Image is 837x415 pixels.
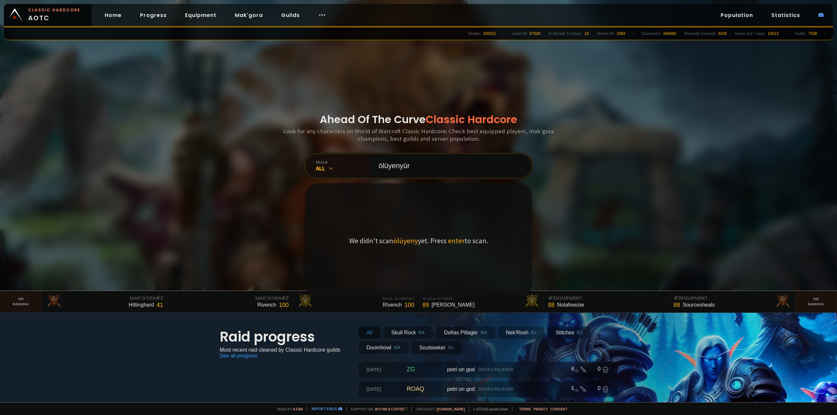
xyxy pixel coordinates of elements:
[411,407,465,411] span: Checkout
[135,8,172,22] a: Progress
[418,291,544,312] a: #1Equipment89[PERSON_NAME]
[293,407,303,411] a: a fan
[375,407,407,411] a: Buy me a coffee
[663,31,676,36] div: 846990
[42,291,167,312] a: Mak'Gora#3Hittinghard41
[794,31,806,36] div: Guilds
[99,8,127,22] a: Home
[448,236,465,245] span: enter
[544,291,670,312] a: #2Equipment88Notafreezer
[220,327,350,347] h1: Raid progress
[167,291,293,312] a: Mak'Gora#2Rivench100
[674,302,680,309] div: 88
[531,329,537,336] small: EU
[408,295,414,301] span: # 1
[548,295,665,302] div: Equipment
[808,31,817,36] div: 7538
[279,302,289,309] div: 100
[557,302,585,308] div: Notafreezer
[393,236,418,245] span: ölüyeny
[411,342,462,354] div: Soulseeker
[683,302,715,308] div: Sourceoheals
[418,329,425,336] small: NA
[180,8,222,22] a: Equipment
[432,302,475,308] div: [PERSON_NAME]
[483,31,496,36] div: 206521
[383,302,402,308] div: Rîvench
[394,344,401,351] small: NA
[422,302,429,309] div: 89
[422,295,540,302] div: Equipment
[584,31,589,36] div: 19
[436,327,495,339] div: Defias Pillager
[534,407,548,411] a: Privacy
[276,8,305,22] a: Guilds
[157,302,163,309] div: 41
[577,329,582,336] small: EU
[273,407,303,411] span: Made by
[129,302,154,308] div: Hittinghard
[358,362,617,377] a: [DATE]zgpetri on godDefias Pillager8 /90
[316,160,371,165] div: realm
[346,407,407,411] span: Support me,
[512,31,527,36] div: Level 60
[220,347,350,353] h4: Most recent raid cleaned by Classic Hardcore guilds
[4,4,92,26] a: Classic HardcoreAOTC
[519,407,531,411] a: Terms
[28,7,80,13] small: Classic Hardcore
[426,112,517,127] span: Classic Hardcore
[548,295,555,301] span: # 2
[349,236,488,245] p: We didn't scan yet. Press to scan.
[358,342,409,354] div: Doomhowl
[548,302,555,309] div: 88
[684,31,715,36] div: Recently scanned
[548,31,582,36] div: In the last 12 hours
[550,407,568,411] a: Consent
[171,295,289,302] div: Mak'Gora
[46,295,163,302] div: Mak'Gora
[766,8,805,22] a: Statistics
[404,302,414,309] div: 100
[670,291,795,312] a: #3Equipment88Sourceoheals
[28,7,80,23] span: AOTC
[312,406,337,411] a: Report a bug
[230,8,268,22] a: Mak'gora
[469,407,508,411] span: v. d752d5 - production
[735,31,765,36] div: Active last 7 days
[448,344,454,351] small: EU
[281,127,556,142] h3: Look for any characters on World of Warcraft Classic Hardcore. Check best equipped players, mak'g...
[293,291,418,312] a: Mak'Gora#1Rîvench100
[498,327,545,339] div: Nek'Rosh
[358,381,617,397] a: [DATE]roaqpetri on godDefias Pillager5 /60
[768,31,778,36] div: 10813
[281,295,289,301] span: # 2
[617,31,625,36] div: 2069
[320,112,517,127] h1: Ahead Of The Curve
[156,295,163,301] span: # 3
[316,165,371,172] div: All
[795,291,837,312] a: Seeranking
[358,327,381,339] div: All
[718,31,727,36] div: 3439
[530,31,540,36] div: 67026
[297,295,414,302] div: Mak'Gora
[715,8,758,22] a: Population
[597,31,614,36] div: Almost 60
[674,295,791,302] div: Equipment
[375,154,524,178] input: Search a character...
[220,353,258,359] a: See all progress
[383,327,434,339] div: Skull Rock
[481,329,487,336] small: NA
[257,302,276,308] div: Rivench
[547,327,590,339] div: Stitches
[468,31,480,36] div: Deaths
[436,407,465,411] a: [DOMAIN_NAME]
[641,31,661,36] div: Characters
[422,295,429,301] span: # 1
[674,295,681,301] span: # 3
